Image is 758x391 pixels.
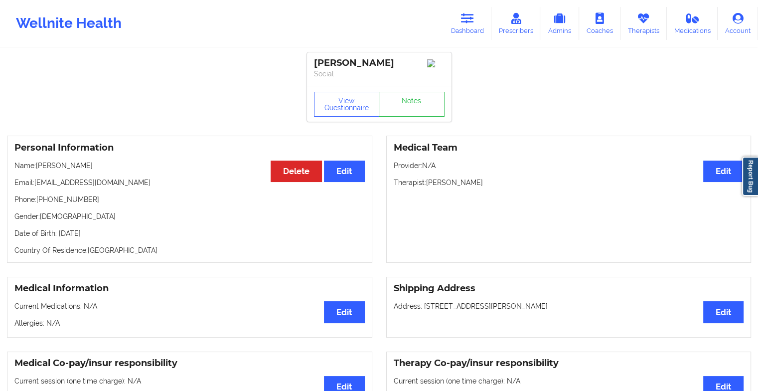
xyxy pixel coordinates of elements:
[579,7,620,40] a: Coaches
[703,161,744,182] button: Edit
[394,358,744,369] h3: Therapy Co-pay/insur responsibility
[14,318,365,328] p: Allergies: N/A
[620,7,667,40] a: Therapists
[394,283,744,294] h3: Shipping Address
[491,7,541,40] a: Prescribers
[394,301,744,311] p: Address: [STREET_ADDRESS][PERSON_NAME]
[14,358,365,369] h3: Medical Co-pay/insur responsibility
[718,7,758,40] a: Account
[14,376,365,386] p: Current session (one time charge): N/A
[314,69,445,79] p: Social
[314,92,380,117] button: View Questionnaire
[427,59,445,67] img: Image%2Fplaceholer-image.png
[703,301,744,323] button: Edit
[314,57,445,69] div: [PERSON_NAME]
[14,228,365,238] p: Date of Birth: [DATE]
[742,157,758,196] a: Report Bug
[324,161,364,182] button: Edit
[14,195,365,204] p: Phone: [PHONE_NUMBER]
[394,142,744,154] h3: Medical Team
[394,178,744,188] p: Therapist: [PERSON_NAME]
[14,161,365,171] p: Name: [PERSON_NAME]
[394,376,744,386] p: Current session (one time charge): N/A
[324,301,364,323] button: Edit
[444,7,491,40] a: Dashboard
[667,7,718,40] a: Medications
[14,178,365,188] p: Email: [EMAIL_ADDRESS][DOMAIN_NAME]
[271,161,322,182] button: Delete
[14,211,365,221] p: Gender: [DEMOGRAPHIC_DATA]
[379,92,445,117] a: Notes
[14,301,365,311] p: Current Medications: N/A
[14,283,365,294] h3: Medical Information
[394,161,744,171] p: Provider: N/A
[14,142,365,154] h3: Personal Information
[14,245,365,255] p: Country Of Residence: [GEOGRAPHIC_DATA]
[540,7,579,40] a: Admins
